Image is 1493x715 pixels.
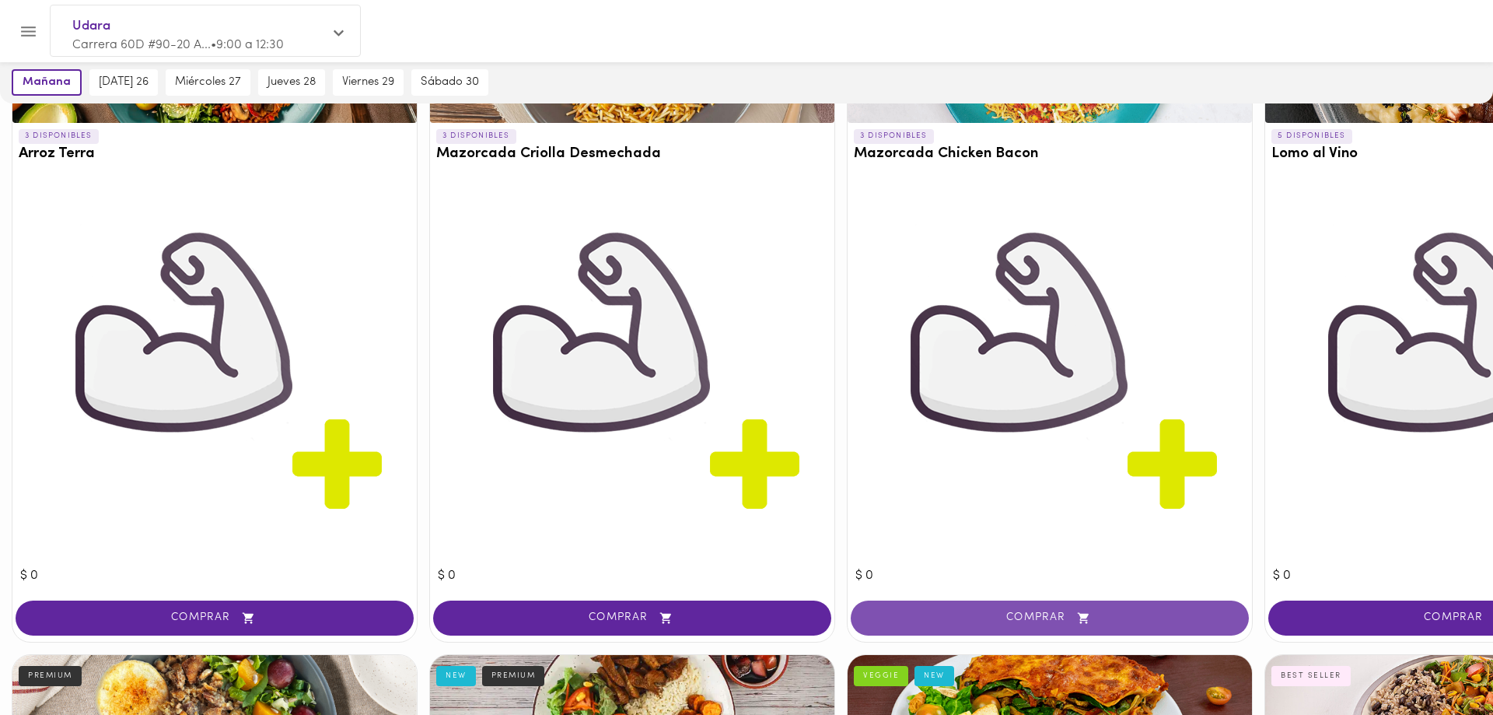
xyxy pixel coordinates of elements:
button: [DATE] 26 [89,69,158,96]
span: mañana [23,75,71,89]
h3: Mazorcada Chicken Bacon [854,146,1246,163]
div: $ 0 [438,178,827,585]
div: NEW [436,666,476,686]
p: 3 DISPONIBLES [19,129,99,143]
img: 3c9730_d571e2bb10fd466bb8d4b1f1dc8ae5fc~mv2.png [855,178,1244,567]
iframe: Messagebird Livechat Widget [1403,625,1477,699]
span: Carrera 60D #90-20 A... • 9:00 a 12:30 [72,39,284,51]
img: 3c9730_d571e2bb10fd466bb8d4b1f1dc8ae5fc~mv2.png [20,178,409,567]
span: sábado 30 [421,75,479,89]
button: viernes 29 [333,69,404,96]
div: $ 0 [20,178,409,585]
div: PREMIUM [482,666,545,686]
button: miércoles 27 [166,69,250,96]
p: 3 DISPONIBLES [854,129,934,143]
span: COMPRAR [453,612,812,625]
span: COMPRAR [870,612,1229,625]
p: 5 DISPONIBLES [1271,129,1352,143]
button: mañana [12,69,82,96]
button: COMPRAR [433,601,831,636]
p: 3 DISPONIBLES [436,129,516,143]
span: jueves 28 [267,75,316,89]
span: viernes 29 [342,75,394,89]
span: COMPRAR [35,612,394,625]
div: BEST SELLER [1271,666,1351,686]
div: $ 0 [855,178,1244,585]
span: miércoles 27 [175,75,241,89]
button: COMPRAR [851,601,1249,636]
button: COMPRAR [16,601,414,636]
span: [DATE] 26 [99,75,149,89]
button: Menu [9,12,47,51]
h3: Arroz Terra [19,146,411,163]
div: VEGGIE [854,666,908,686]
img: 3c9730_d571e2bb10fd466bb8d4b1f1dc8ae5fc~mv2.png [438,178,827,567]
button: jueves 28 [258,69,325,96]
span: Udara [72,16,323,37]
h3: Mazorcada Criolla Desmechada [436,146,828,163]
div: PREMIUM [19,666,82,686]
div: NEW [914,666,954,686]
button: sábado 30 [411,69,488,96]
